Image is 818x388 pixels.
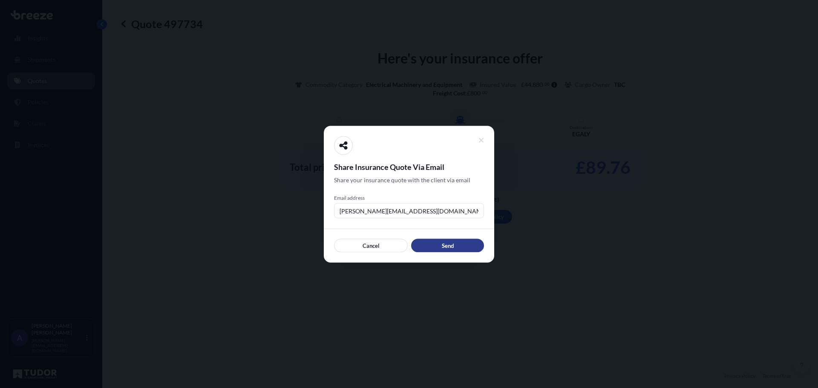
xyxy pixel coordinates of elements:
span: Email address [334,194,484,201]
span: Share your insurance quote with the client via email [334,175,470,184]
button: Cancel [334,239,408,252]
input: example@gmail.com [334,203,484,218]
button: Send [411,239,484,252]
p: Send [442,241,454,250]
span: Share Insurance Quote Via Email [334,161,484,172]
p: Cancel [363,241,380,250]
